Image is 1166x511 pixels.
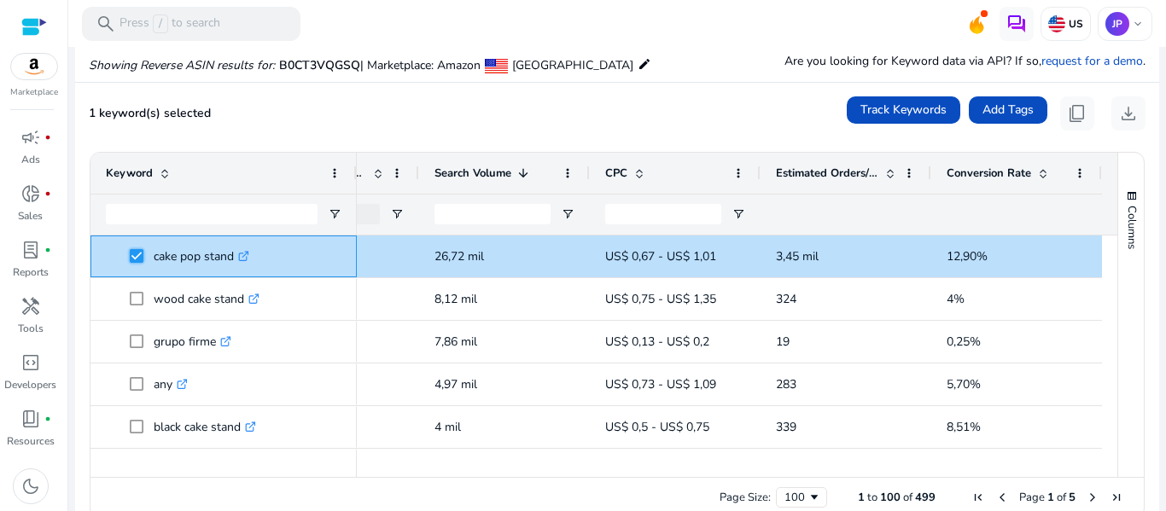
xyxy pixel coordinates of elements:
input: CPC Filter Input [605,204,721,224]
p: Press to search [120,15,220,33]
span: Columns [1124,206,1140,249]
span: dark_mode [20,476,41,496]
span: 12,90% [947,248,988,264]
p: cake pop stand [154,239,249,274]
span: / [153,15,168,33]
span: 26,72 mil [434,248,484,264]
span: handyman [20,296,41,316]
p: clean and easy waxing spa [154,452,311,487]
div: Page Size [776,487,827,508]
span: lab_profile [20,240,41,260]
div: Page Size: [720,490,771,505]
div: Previous Page [995,491,1009,504]
span: code_blocks [20,352,41,373]
span: 324 [776,291,796,307]
span: US$ 0,73 - US$ 1,09 [605,376,716,392]
span: 19 [776,334,790,350]
span: 1 keyword(s) selected [89,105,211,121]
span: 4% [947,291,965,307]
span: 7,86 mil [434,334,477,350]
span: US$ 0,13 - US$ 0,2 [605,334,709,350]
span: fiber_manual_record [44,190,51,197]
p: Resources [7,433,55,449]
span: 3,45 mil [776,248,819,264]
button: Add Tags [969,96,1047,124]
span: fiber_manual_record [44,247,51,253]
span: 8,51% [947,419,981,435]
span: 1 [858,490,865,505]
button: Open Filter Menu [390,207,404,221]
img: us.svg [1048,15,1065,32]
span: B0CT3VQGSQ [279,57,360,73]
span: 4,97 mil [434,376,477,392]
p: JP [1105,12,1129,36]
span: CPC [605,165,627,181]
span: 5 [1069,490,1076,505]
span: 339 [776,419,796,435]
p: any [154,367,188,402]
p: grupo firme [154,324,231,359]
span: 499 [915,490,936,505]
input: Keyword Filter Input [106,204,318,224]
span: fiber_manual_record [44,415,51,422]
img: amazon.svg [11,54,57,79]
span: 5,70% [947,376,981,392]
div: First Page [971,491,985,504]
span: 0,25% [947,334,981,350]
p: Reports [13,264,49,280]
span: 283 [776,376,796,392]
p: Are you looking for Keyword data via API? If so, . [784,52,1146,70]
span: book_4 [20,409,41,429]
span: search [96,14,116,34]
span: 100 [880,490,901,505]
p: black cake stand [154,409,256,444]
button: content_copy [1060,96,1094,131]
button: Open Filter Menu [561,207,574,221]
p: wood cake stand [154,282,259,316]
i: Showing Reverse ASIN results for: [89,57,275,73]
button: Track Keywords [847,96,960,124]
span: Page [1019,490,1045,505]
span: to [867,490,877,505]
span: fiber_manual_record [44,134,51,141]
div: Last Page [1110,491,1123,504]
span: Track Keywords [860,101,947,119]
a: request for a demo [1041,53,1143,69]
mat-icon: edit [638,54,651,74]
p: US [1065,17,1083,31]
p: Sales [18,208,43,224]
span: content_copy [1067,103,1087,124]
span: keyboard_arrow_down [1131,17,1145,31]
span: | Marketplace: Amazon [360,57,481,73]
div: 100 [784,490,807,505]
span: download [1118,103,1139,124]
span: [GEOGRAPHIC_DATA] [512,57,633,73]
span: 8,12 mil [434,291,477,307]
span: campaign [20,127,41,148]
p: Developers [4,377,56,392]
span: US$ 0,75 - US$ 1,35 [605,291,716,307]
button: Open Filter Menu [328,207,341,221]
span: of [903,490,912,505]
span: donut_small [20,183,41,204]
span: Keyword [106,165,153,181]
span: US$ 0,5 - US$ 0,75 [605,419,709,435]
span: US$ 0,67 - US$ 1,01 [605,248,716,264]
span: of [1057,490,1066,505]
input: Search Volume Filter Input [434,204,551,224]
span: Estimated Orders/Month [776,165,878,181]
p: Tools [18,321,44,336]
span: Conversion Rate [947,165,1031,181]
span: Add Tags [982,101,1034,119]
span: 4 mil [434,419,461,435]
button: Open Filter Menu [732,207,745,221]
div: Next Page [1086,491,1099,504]
button: download [1111,96,1146,131]
span: 1 [1047,490,1054,505]
span: Search Volume [434,165,511,181]
p: Ads [21,152,40,167]
p: Marketplace [10,86,58,99]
